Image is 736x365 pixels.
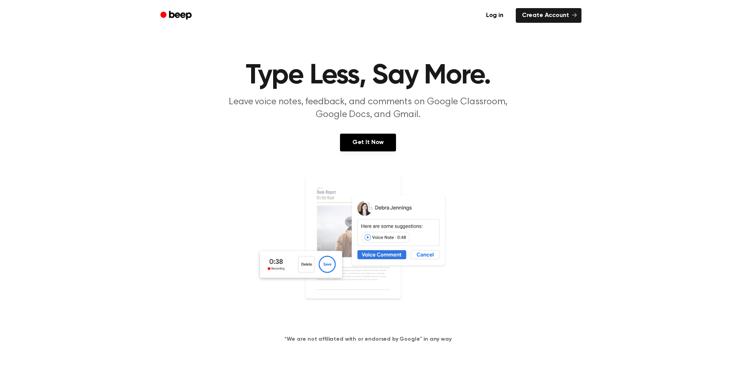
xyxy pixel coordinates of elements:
[256,175,480,323] img: Voice Comments on Docs and Recording Widget
[516,8,581,23] a: Create Account
[170,62,566,90] h1: Type Less, Say More.
[155,8,199,23] a: Beep
[340,134,396,151] a: Get It Now
[478,7,511,24] a: Log in
[220,96,517,121] p: Leave voice notes, feedback, and comments on Google Classroom, Google Docs, and Gmail.
[9,335,727,343] h4: *We are not affiliated with or endorsed by Google™ in any way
